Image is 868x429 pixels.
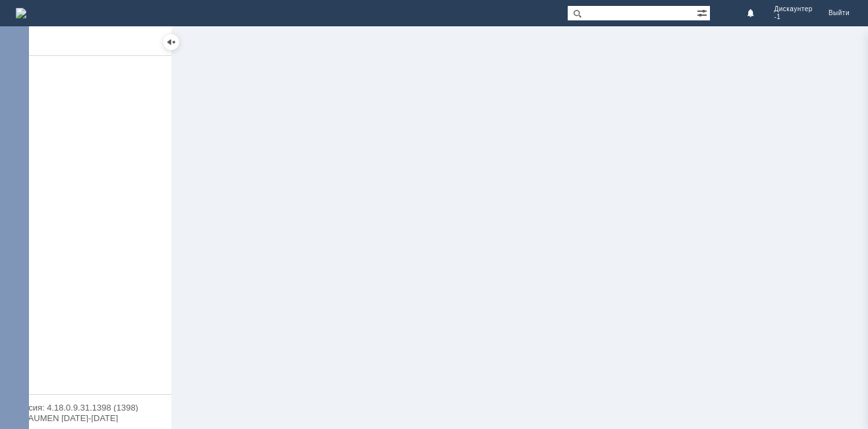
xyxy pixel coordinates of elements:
div: © NAUMEN [DATE]-[DATE] [13,414,158,422]
span: 1 [776,13,780,21]
span: Дискаунтер [774,5,813,13]
div: Скрыть меню [163,34,179,50]
div: Версия: 4.18.0.9.31.1398 (1398) [13,403,158,412]
a: Перейти на домашнюю страницу [16,8,26,18]
span: - [774,13,776,21]
img: logo [16,8,26,18]
span: Расширенный поиск [697,6,710,18]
